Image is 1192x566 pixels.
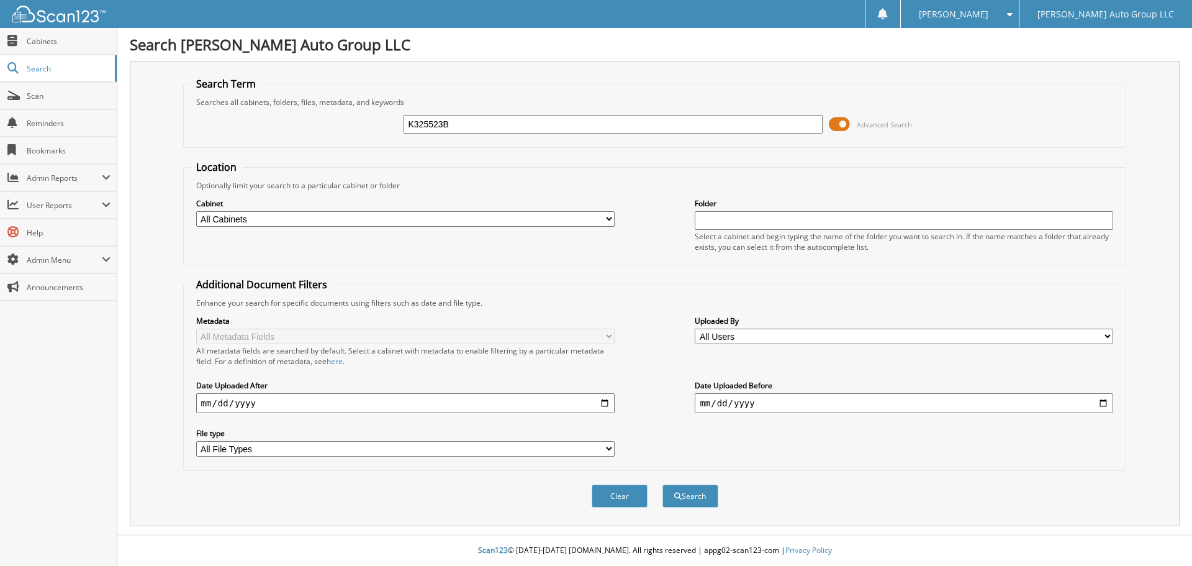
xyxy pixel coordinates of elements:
[27,118,111,129] span: Reminders
[27,255,102,265] span: Admin Menu
[196,316,615,326] label: Metadata
[27,63,109,74] span: Search
[190,160,243,174] legend: Location
[1037,11,1174,18] span: [PERSON_NAME] Auto Group LLC
[190,97,1120,107] div: Searches all cabinets, folders, files, metadata, and keywords
[27,282,111,293] span: Announcements
[130,34,1180,55] h1: Search [PERSON_NAME] Auto Group LLC
[196,428,615,439] label: File type
[27,36,111,47] span: Cabinets
[27,227,111,238] span: Help
[27,145,111,156] span: Bookmarks
[27,200,102,211] span: User Reports
[1130,506,1192,566] iframe: Chat Widget
[196,198,615,209] label: Cabinet
[27,173,102,183] span: Admin Reports
[190,77,262,91] legend: Search Term
[662,485,718,508] button: Search
[190,180,1120,191] div: Optionally limit your search to a particular cabinet or folder
[196,345,615,367] div: All metadata fields are searched by default. Select a cabinet with metadata to enable filtering b...
[695,231,1113,252] div: Select a cabinet and begin typing the name of the folder you want to search in. If the name match...
[27,91,111,101] span: Scan
[12,6,106,22] img: scan123-logo-white.svg
[190,298,1120,308] div: Enhance your search for specific documents using filters such as date and file type.
[478,545,508,555] span: Scan123
[919,11,988,18] span: [PERSON_NAME]
[695,380,1113,391] label: Date Uploaded Before
[785,545,832,555] a: Privacy Policy
[592,485,648,508] button: Clear
[196,380,615,391] label: Date Uploaded After
[695,316,1113,326] label: Uploaded By
[695,198,1113,209] label: Folder
[196,393,615,413] input: start
[695,393,1113,413] input: end
[117,536,1192,566] div: © [DATE]-[DATE] [DOMAIN_NAME]. All rights reserved | appg02-scan123-com |
[190,278,333,291] legend: Additional Document Filters
[327,356,343,367] a: here
[857,120,912,129] span: Advanced Search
